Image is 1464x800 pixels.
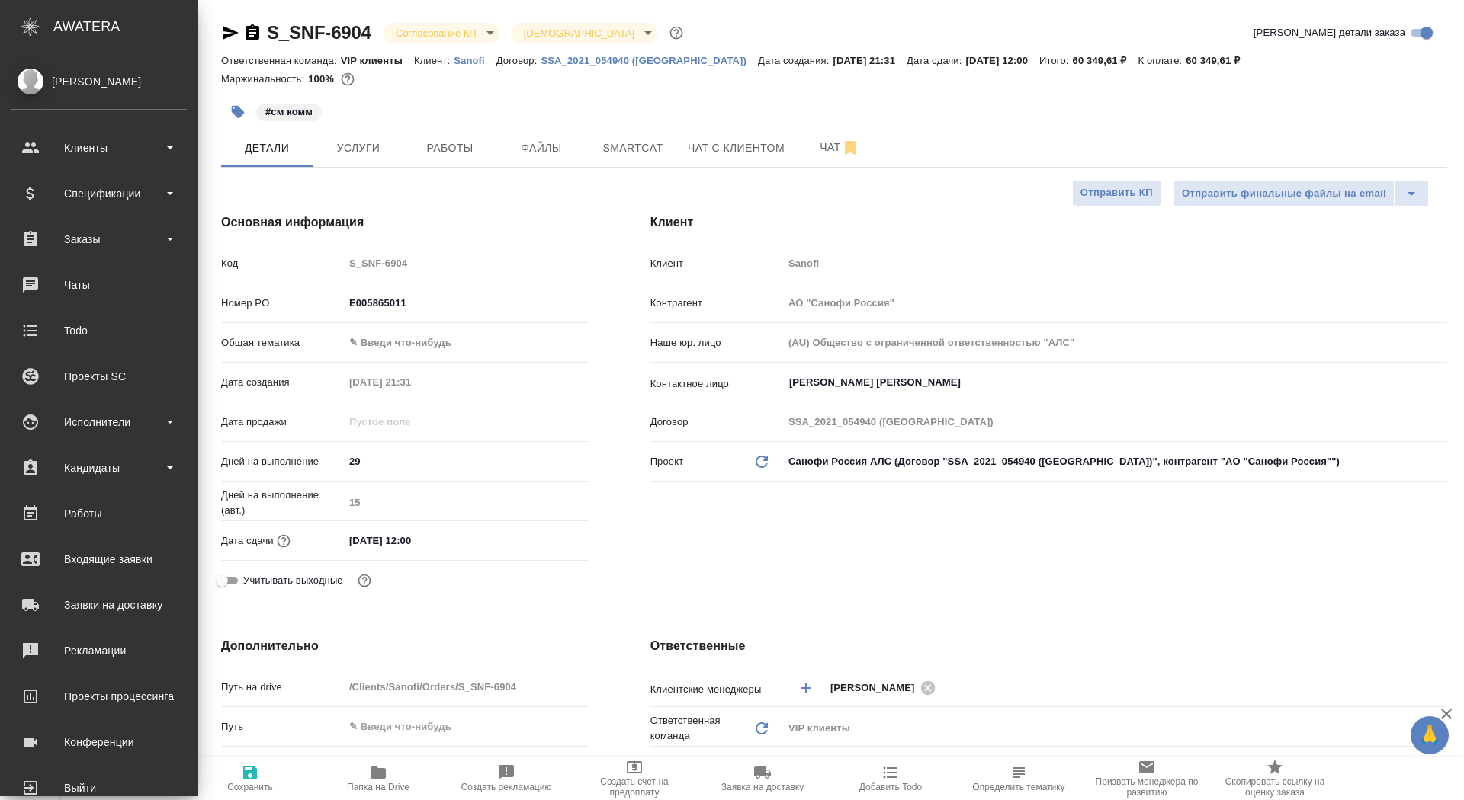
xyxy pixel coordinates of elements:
[965,55,1039,66] p: [DATE] 12:00
[344,371,477,393] input: Пустое поле
[344,252,589,274] input: Пустое поле
[11,502,187,525] div: Работы
[650,637,1447,655] h4: Ответственные
[221,637,589,655] h4: Дополнительно
[11,365,187,388] div: Проекты SC
[11,274,187,296] div: Чаты
[4,632,194,670] a: Рекламации
[1039,55,1072,66] p: Итого:
[496,55,541,66] p: Договор:
[783,292,1447,314] input: Пустое поле
[650,213,1447,232] h4: Клиент
[4,494,194,533] a: Работы
[1083,757,1211,800] button: Призвать менеджера по развитию
[1173,180,1429,207] div: split button
[4,266,194,304] a: Чаты
[830,678,940,697] div: [PERSON_NAME]
[1439,381,1442,384] button: Open
[541,55,758,66] p: SSA_2021_054940 ([GEOGRAPHIC_DATA])
[11,319,187,342] div: Todo
[221,488,344,518] p: Дней на выполнение (авт.)
[596,139,669,158] span: Smartcat
[1211,757,1339,800] button: Скопировать ссылку на оценку заказа
[314,757,442,800] button: Папка на Drive
[384,23,499,43] div: Согласование КП
[11,228,187,251] div: Заказы
[186,757,314,800] button: Сохранить
[243,573,343,588] span: Учитывать выходные
[344,330,589,356] div: ✎ Введи что-нибудь
[221,55,341,66] p: Ответственная команда:
[688,139,785,158] span: Чат с клиентом
[1182,185,1386,203] span: Отправить финальные файлы на email
[11,73,187,90] div: [PERSON_NAME]
[1092,776,1202,798] span: Призвать менеджера по развитию
[221,414,344,430] p: Дата продажи
[1220,776,1330,798] span: Скопировать ссылку на оценку заказа
[338,69,358,89] button: 0.00 RUB;
[221,24,239,42] button: Скопировать ссылку для ЯМессенджера
[650,414,783,430] p: Договор
[255,104,323,117] span: см комм
[344,450,589,472] input: ✎ Введи что-нибудь
[11,685,187,708] div: Проекты процессинга
[221,375,344,390] p: Дата создания
[308,73,338,85] p: 100%
[4,677,194,715] a: Проекты процессинга
[1186,55,1251,66] p: 60 349,61 ₽
[11,731,187,754] div: Конференции
[221,256,344,271] p: Код
[4,357,194,395] a: Проекты SC
[413,139,486,158] span: Работы
[758,55,833,66] p: Дата создания:
[1173,180,1395,207] button: Отправить финальные файлы на email
[788,670,824,706] button: Добавить менеджера
[955,757,1083,800] button: Определить тематику
[344,491,589,514] input: Пустое поле
[859,782,922,792] span: Добавить Todo
[1254,25,1405,40] span: [PERSON_NAME] детали заказа
[4,586,194,624] a: Заявки на доставку
[341,55,414,66] p: VIP клиенты
[1417,719,1443,751] span: 🙏
[221,454,344,469] p: Дней на выполнение
[221,296,344,311] p: Номер PO
[1072,180,1161,206] button: Отправить КП
[783,715,1447,741] div: VIP клиенты
[11,136,187,159] div: Клиенты
[783,331,1447,354] input: Пустое поле
[221,680,344,695] p: Путь на drive
[827,757,955,800] button: Добавить Todo
[666,23,686,43] button: Доп статусы указывают на важность/срочность заказа
[11,776,187,799] div: Выйти
[221,719,344,734] p: Путь
[721,782,804,792] span: Заявка на доставку
[344,676,589,698] input: Пустое поле
[4,540,194,578] a: Входящие заявки
[344,715,589,738] input: ✎ Введи что-нибудь
[4,723,194,761] a: Конференции
[783,449,1447,475] div: Санофи Россия АЛС (Договор "SSA_2021_054940 ([GEOGRAPHIC_DATA])", контрагент "АО "Санофи Россия"")
[230,139,303,158] span: Детали
[347,782,409,792] span: Папка на Drive
[265,104,313,120] p: #см комм
[454,53,496,66] a: Sanofi
[1073,55,1138,66] p: 60 349,61 ₽
[442,757,570,800] button: Создать рекламацию
[221,73,308,85] p: Маржинальность:
[53,11,198,42] div: AWATERA
[650,335,783,350] p: Наше юр. лицо
[512,23,657,43] div: Согласование КП
[461,782,552,792] span: Создать рекламацию
[1138,55,1186,66] p: К оплате:
[541,53,758,66] a: SSA_2021_054940 ([GEOGRAPHIC_DATA])
[1411,716,1449,754] button: 🙏
[349,335,571,350] div: ✎ Введи что-нибудь
[221,213,589,232] h4: Основная информация
[344,530,477,552] input: ✎ Введи что-нибудь
[344,754,589,779] div: ✎ Введи что-нибудь
[698,757,827,800] button: Заявка на доставку
[650,376,783,392] p: Контактное лицо
[833,55,907,66] p: [DATE] 21:31
[11,594,187,616] div: Заявки на доставку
